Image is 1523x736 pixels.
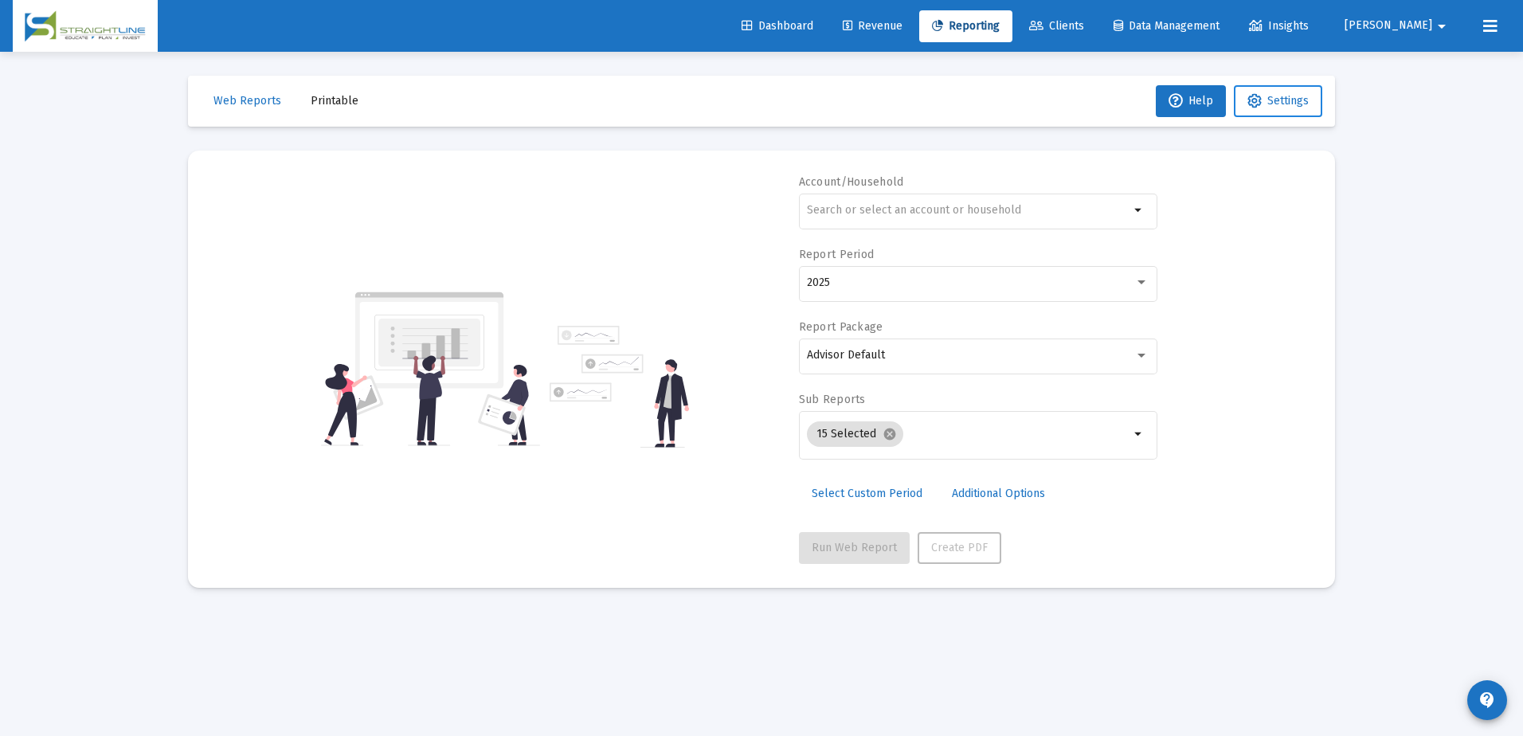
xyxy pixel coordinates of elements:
span: [PERSON_NAME] [1345,19,1432,33]
span: Settings [1267,94,1309,108]
mat-chip-list: Selection [807,418,1130,450]
a: Clients [1016,10,1097,42]
span: Revenue [843,19,902,33]
span: Help [1169,94,1213,108]
span: Create PDF [931,541,988,554]
span: Web Reports [213,94,281,108]
button: Create PDF [918,532,1001,564]
label: Sub Reports [799,393,866,406]
button: Help [1156,85,1226,117]
button: Run Web Report [799,532,910,564]
button: Settings [1234,85,1322,117]
span: Dashboard [742,19,813,33]
mat-icon: arrow_drop_down [1130,425,1149,444]
span: Clients [1029,19,1084,33]
span: Advisor Default [807,348,885,362]
span: Insights [1249,19,1309,33]
button: [PERSON_NAME] [1325,10,1470,41]
a: Insights [1236,10,1321,42]
button: Printable [298,85,371,117]
mat-icon: contact_support [1478,691,1497,710]
span: Run Web Report [812,541,897,554]
a: Dashboard [729,10,826,42]
button: Web Reports [201,85,294,117]
span: Data Management [1114,19,1220,33]
mat-icon: cancel [883,427,897,441]
span: 2025 [807,276,830,289]
mat-icon: arrow_drop_down [1432,10,1451,42]
img: reporting [321,290,540,448]
mat-chip: 15 Selected [807,421,903,447]
span: Select Custom Period [812,487,922,500]
mat-icon: arrow_drop_down [1130,201,1149,220]
label: Report Period [799,248,875,261]
input: Search or select an account or household [807,204,1130,217]
a: Revenue [830,10,915,42]
img: reporting-alt [550,326,689,448]
label: Report Package [799,320,883,334]
img: Dashboard [25,10,146,42]
span: Reporting [932,19,1000,33]
span: Additional Options [952,487,1045,500]
a: Reporting [919,10,1012,42]
a: Data Management [1101,10,1232,42]
label: Account/Household [799,175,904,189]
span: Printable [311,94,358,108]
